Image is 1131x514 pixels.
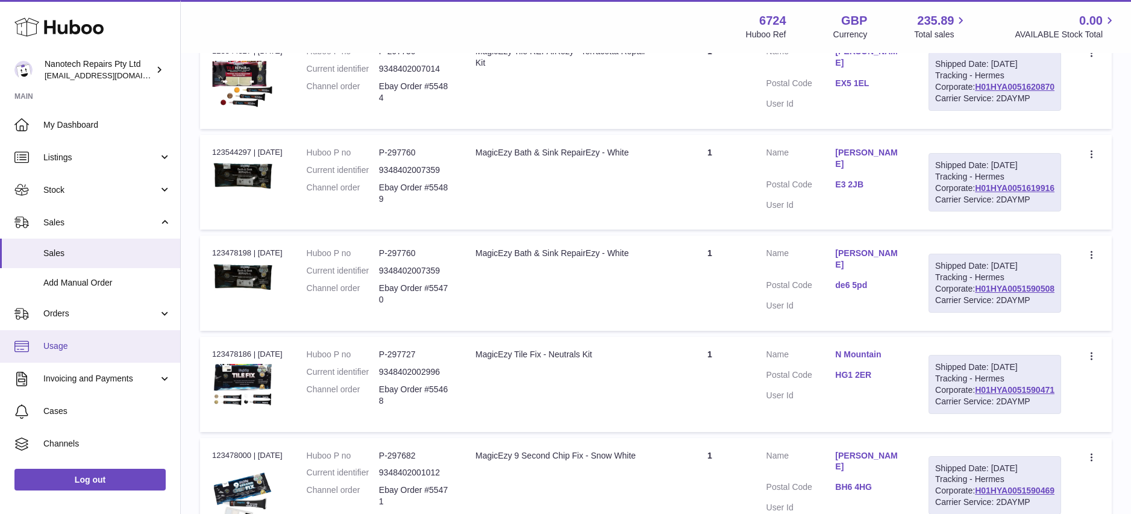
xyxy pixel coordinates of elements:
a: BH6 4HG [835,481,904,493]
dt: User Id [766,199,836,211]
dt: User Id [766,98,836,110]
div: Carrier Service: 2DAYMP [935,194,1054,205]
dt: Huboo P no [307,349,379,360]
div: Nanotech Repairs Pty Ltd [45,58,153,81]
a: E3 2JB [835,179,904,190]
a: N Mountain [835,349,904,360]
a: H01HYA0051619916 [975,183,1054,193]
a: [PERSON_NAME] [835,248,904,271]
span: Orders [43,308,158,319]
div: Currency [833,29,868,40]
strong: GBP [841,13,867,29]
span: Usage [43,340,171,352]
dt: Huboo P no [307,147,379,158]
a: Log out [14,469,166,490]
dd: 9348402007359 [379,165,451,176]
div: MagicEzy Bath & Sink RepairEzy - White [475,147,653,158]
dt: Name [766,147,836,173]
div: Carrier Service: 2DAYMP [935,93,1054,104]
div: 123478198 | [DATE] [212,248,283,259]
dd: Ebay Order #55484 [379,81,451,104]
div: MagicEzy Tile Fix - Neutrals Kit [475,349,653,360]
div: 123478000 | [DATE] [212,450,283,461]
dt: Huboo P no [307,450,379,462]
dd: 9348402007359 [379,265,451,277]
dt: Name [766,349,836,363]
td: 1 [665,135,754,230]
dd: P-297760 [379,147,451,158]
dd: Ebay Order #55471 [379,484,451,507]
a: H01HYA0051590471 [975,385,1054,395]
div: Shipped Date: [DATE] [935,362,1054,373]
img: 67241737515625.png [212,364,272,407]
td: 1 [665,236,754,331]
strong: 6724 [759,13,786,29]
div: 123478186 | [DATE] [212,349,283,360]
span: AVAILABLE Stock Total [1015,29,1117,40]
dt: Channel order [307,283,379,306]
dt: Name [766,450,836,476]
img: 67241737499068.png [212,161,272,190]
dt: Name [766,248,836,274]
dt: Current identifier [307,467,379,478]
a: HG1 2ER [835,369,904,381]
div: Tracking - Hermes Corporate: [929,355,1061,414]
td: 1 [665,34,754,129]
div: Carrier Service: 2DAYMP [935,396,1054,407]
dd: Ebay Order #55470 [379,283,451,306]
a: 235.89 Total sales [914,13,968,40]
span: 235.89 [917,13,954,29]
div: Shipped Date: [DATE] [935,260,1054,272]
span: Invoicing and Payments [43,373,158,384]
dd: P-297682 [379,450,451,462]
dt: Postal Code [766,179,836,193]
div: Tracking - Hermes Corporate: [929,153,1061,212]
a: H01HYA0051590508 [975,284,1054,293]
div: Tracking - Hermes Corporate: [929,254,1061,313]
dt: Current identifier [307,165,379,176]
div: Carrier Service: 2DAYMP [935,497,1054,508]
img: info@nanotechrepairs.com [14,61,33,79]
dt: Current identifier [307,63,379,75]
a: de6 5pd [835,280,904,291]
dt: Name [766,46,836,72]
a: [PERSON_NAME] [835,46,904,69]
div: MagicEzy 9 Second Chip Fix - Snow White [475,450,653,462]
dd: 9348402007014 [379,63,451,75]
a: [PERSON_NAME] [835,450,904,473]
dt: Postal Code [766,280,836,294]
img: 67241737499068.png [212,263,272,291]
dt: Channel order [307,384,379,407]
div: 123544297 | [DATE] [212,147,283,158]
dt: Channel order [307,484,379,507]
div: Huboo Ref [746,29,786,40]
a: EX5 1EL [835,78,904,89]
dt: Huboo P no [307,248,379,259]
span: Channels [43,438,171,450]
dt: Current identifier [307,366,379,378]
a: H01HYA0051590469 [975,486,1054,495]
span: Listings [43,152,158,163]
span: Cases [43,406,171,417]
dt: Postal Code [766,369,836,384]
dd: P-297760 [379,248,451,259]
span: Add Manual Order [43,277,171,289]
span: 0.00 [1079,13,1103,29]
span: Sales [43,248,171,259]
div: Shipped Date: [DATE] [935,58,1054,70]
img: 67241737508985.png [212,61,272,110]
dt: User Id [766,390,836,401]
dt: Postal Code [766,78,836,92]
dd: P-297727 [379,349,451,360]
span: Sales [43,217,158,228]
span: [EMAIL_ADDRESS][DOMAIN_NAME] [45,71,177,80]
div: Shipped Date: [DATE] [935,463,1054,474]
dd: 9348402002996 [379,366,451,378]
dd: 9348402001012 [379,467,451,478]
a: 0.00 AVAILABLE Stock Total [1015,13,1117,40]
dt: Channel order [307,81,379,104]
a: [PERSON_NAME] [835,147,904,170]
a: H01HYA0051620870 [975,82,1054,92]
div: MagicEzy Bath & Sink RepairEzy - White [475,248,653,259]
div: MagicEzy Tile REPAIRezy - Terracotta Repair Kit [475,46,653,69]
